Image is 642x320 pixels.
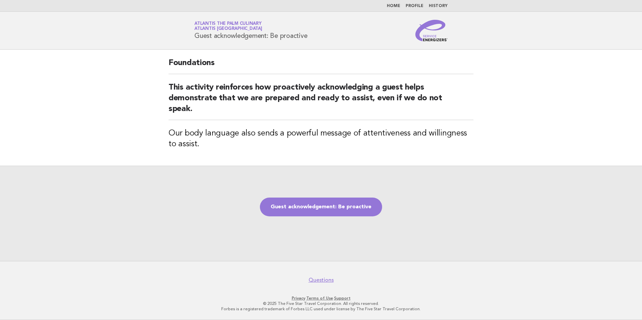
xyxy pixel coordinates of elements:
img: Service Energizers [415,20,448,41]
h2: Foundations [169,58,473,74]
h1: Guest acknowledgement: Be proactive [194,22,307,39]
a: Privacy [292,296,305,301]
p: · · [116,296,526,301]
a: Support [334,296,351,301]
a: Guest acknowledgement: Be proactive [260,198,382,216]
a: History [429,4,448,8]
p: © 2025 The Five Star Travel Corporation. All rights reserved. [116,301,526,306]
p: Forbes is a registered trademark of Forbes LLC used under license by The Five Star Travel Corpora... [116,306,526,312]
h3: Our body language also sends a powerful message of attentiveness and willingness to assist. [169,128,473,150]
a: Terms of Use [306,296,333,301]
h2: This activity reinforces how proactively acknowledging a guest helps demonstrate that we are prep... [169,82,473,120]
a: Questions [309,277,334,283]
a: Atlantis The Palm CulinaryAtlantis [GEOGRAPHIC_DATA] [194,21,262,31]
span: Atlantis [GEOGRAPHIC_DATA] [194,27,262,31]
a: Profile [406,4,423,8]
a: Home [387,4,400,8]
